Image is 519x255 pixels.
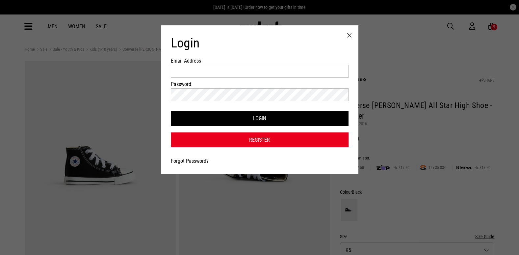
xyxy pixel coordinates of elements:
a: Forgot Password? [171,158,209,164]
a: Register [171,132,349,147]
label: Password [171,81,206,87]
iframe: LiveChat chat widget [491,227,519,255]
button: Login [171,111,349,126]
h1: Login [171,35,349,51]
label: Email Address [171,58,206,64]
